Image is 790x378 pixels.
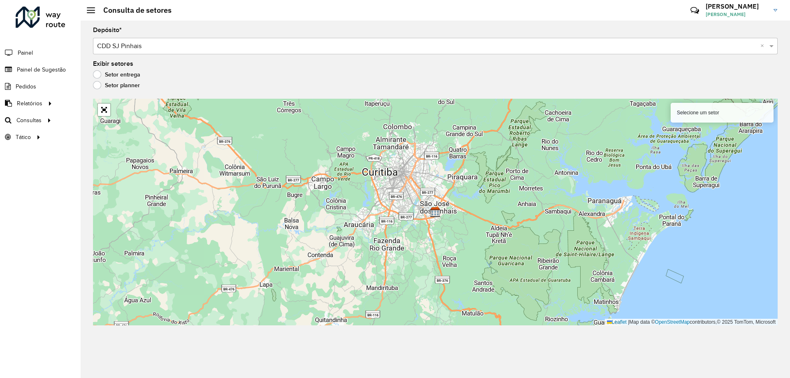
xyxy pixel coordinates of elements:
a: Abrir mapa em tela cheia [98,104,110,116]
label: Exibir setores [93,59,133,69]
span: Painel [18,49,33,57]
h3: [PERSON_NAME] [706,2,767,10]
a: Leaflet [607,319,627,325]
a: OpenStreetMap [655,319,690,325]
span: Consultas [16,116,42,125]
h2: Consulta de setores [95,6,172,15]
span: | [628,319,629,325]
span: Pedidos [16,82,36,91]
span: Painel de Sugestão [17,65,66,74]
div: Selecione um setor [671,103,774,123]
a: Contato Rápido [686,2,704,19]
div: Map data © contributors,© 2025 TomTom, Microsoft [605,319,778,326]
label: Setor entrega [93,70,140,79]
span: [PERSON_NAME] [706,11,767,18]
label: Setor planner [93,81,140,89]
span: Tático [16,133,31,141]
label: Depósito [93,25,122,35]
span: Clear all [760,41,767,51]
span: Relatórios [17,99,42,108]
